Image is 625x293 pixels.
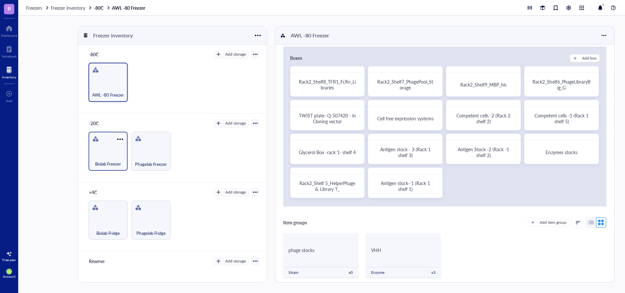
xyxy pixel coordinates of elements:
div: Strain [288,270,299,275]
span: Rack2_Shelf 5_HelperPhage & Library T_ [299,180,356,192]
span: Freezer inventory [51,5,85,11]
span: Biolab Fridge [96,230,120,237]
span: Competent cells -2 (Rack 2 shelf 2) [456,112,512,125]
span: phage stocks [288,247,314,253]
span: VHH [371,247,381,253]
span: Glycerol Box -rack 1- shelf 4 [299,149,356,155]
span: Cell free expression systems [377,115,433,122]
span: Antigen stock- 1 (Rack 1 shelf 1) [381,180,431,192]
div: Enzyme [371,270,384,275]
div: Free plan [2,258,16,262]
div: Boxes [290,54,302,62]
span: Phagelab Fridge [136,230,165,237]
button: Add storage [213,257,249,265]
span: AWL -80 Freezer [92,91,124,99]
span: Enzymes stocks [546,149,577,155]
div: Add box [582,55,597,61]
button: Add storage [213,50,249,58]
a: Inventory [2,65,16,79]
button: Add item group [528,219,569,226]
button: Add storage [213,119,249,127]
div: -20C [86,119,125,128]
div: x 3 [431,270,436,275]
span: Rack2_Shelf8_TFR1_FcRn_Libraries [299,78,356,91]
a: Notebook [2,44,17,58]
span: B [7,4,11,12]
div: Account [3,274,16,278]
div: Add storage [225,120,246,126]
span: Rack2_Shelf9_MBP_his [460,81,507,88]
div: AWL -80 Freezer [288,30,332,41]
span: Competent cells -1 (Rack 1 shelf 5) [535,112,590,125]
span: Rack2_Shelf7_PhagePool_Storage [377,78,433,91]
div: Add storage [225,51,246,57]
div: +4C [86,188,125,197]
div: Dashboard [1,33,17,37]
span: Antigen stock - 3 (Rack 1 shelf 3) [380,146,432,158]
div: Notebook [2,54,17,58]
a: Dashboard [1,23,17,37]
a: Freezer inventory [51,5,92,11]
div: Add storage [225,189,246,195]
div: -80C [86,50,125,59]
span: Freezers [26,5,42,11]
div: x 0 [349,270,353,275]
span: IA [7,270,11,273]
div: Inventory [2,75,16,79]
div: Reserve [86,257,125,266]
div: Add [6,99,12,103]
span: Phagelab Freezer [135,161,167,168]
button: Add box [570,54,600,62]
a: -80CAWL -80 Freezer [94,5,146,11]
div: Add storage [225,258,246,264]
div: Item groups [283,219,307,226]
span: Antigen Stock -2 (Rack -1 shelf 2) [458,146,510,158]
div: Freezer inventory [90,30,136,41]
a: Freezers [26,5,49,11]
div: Add item group [540,220,566,225]
span: TWIST plate- Q-507420 - in Cloning vector [299,112,357,125]
button: Add storage [213,188,249,196]
span: Rack2_Shelf6_PhageLibraryBig_G [533,78,590,91]
span: Biolab Freezer [95,160,121,167]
